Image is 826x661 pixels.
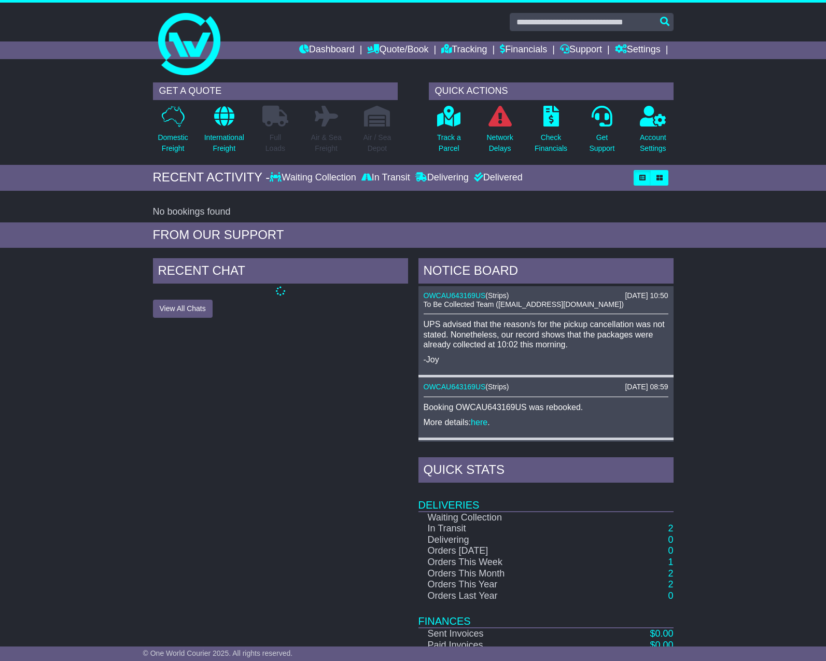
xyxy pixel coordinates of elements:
[418,258,674,286] div: NOTICE BOARD
[418,457,674,485] div: Quick Stats
[204,132,244,154] p: International Freight
[153,170,270,185] div: RECENT ACTIVITY -
[418,568,604,580] td: Orders This Month
[424,300,624,308] span: To Be Collected Team ([EMAIL_ADDRESS][DOMAIN_NAME])
[471,172,523,184] div: Delivered
[500,41,547,59] a: Financials
[488,383,507,391] span: Strips
[311,132,342,154] p: Air & Sea Freight
[153,228,674,243] div: FROM OUR SUPPORT
[488,291,507,300] span: Strips
[153,82,398,100] div: GET A QUOTE
[668,535,673,545] a: 0
[204,105,245,160] a: InternationalFreight
[418,545,604,557] td: Orders [DATE]
[418,640,604,651] td: Paid Invoices
[299,41,355,59] a: Dashboard
[650,640,673,650] a: $0.00
[589,105,615,160] a: GetSupport
[437,132,461,154] p: Track a Parcel
[655,628,673,639] span: 0.00
[158,132,188,154] p: Domestic Freight
[650,628,673,639] a: $0.00
[418,485,674,512] td: Deliveries
[153,206,674,218] div: No bookings found
[153,258,408,286] div: RECENT CHAT
[418,601,674,628] td: Finances
[668,568,673,579] a: 2
[668,545,673,556] a: 0
[424,355,668,364] p: -Joy
[534,105,568,160] a: CheckFinancials
[418,628,604,640] td: Sent Invoices
[413,172,471,184] div: Delivering
[668,523,673,533] a: 2
[615,41,661,59] a: Settings
[471,418,487,427] a: here
[424,383,668,391] div: ( )
[359,172,413,184] div: In Transit
[486,132,513,154] p: Network Delays
[424,319,668,349] p: UPS advised that the reason/s for the pickup cancellation was not stated. Nonetheless, our record...
[367,41,428,59] a: Quote/Book
[535,132,567,154] p: Check Financials
[418,535,604,546] td: Delivering
[418,590,604,602] td: Orders Last Year
[640,132,666,154] p: Account Settings
[639,105,667,160] a: AccountSettings
[157,105,188,160] a: DomesticFreight
[424,417,668,427] p: More details: .
[363,132,391,154] p: Air / Sea Depot
[424,291,486,300] a: OWCAU643169US
[424,291,668,300] div: ( )
[655,640,673,650] span: 0.00
[668,579,673,589] a: 2
[424,383,486,391] a: OWCAU643169US
[625,383,668,391] div: [DATE] 08:59
[143,649,293,657] span: © One World Courier 2025. All rights reserved.
[441,41,487,59] a: Tracking
[418,579,604,590] td: Orders This Year
[270,172,358,184] div: Waiting Collection
[668,590,673,601] a: 0
[262,132,288,154] p: Full Loads
[560,41,602,59] a: Support
[437,105,461,160] a: Track aParcel
[424,402,668,412] p: Booking OWCAU643169US was rebooked.
[418,523,604,535] td: In Transit
[418,512,604,524] td: Waiting Collection
[418,557,604,568] td: Orders This Week
[429,82,674,100] div: QUICK ACTIONS
[589,132,614,154] p: Get Support
[668,557,673,567] a: 1
[625,291,668,300] div: [DATE] 10:50
[153,300,213,318] button: View All Chats
[486,105,513,160] a: NetworkDelays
